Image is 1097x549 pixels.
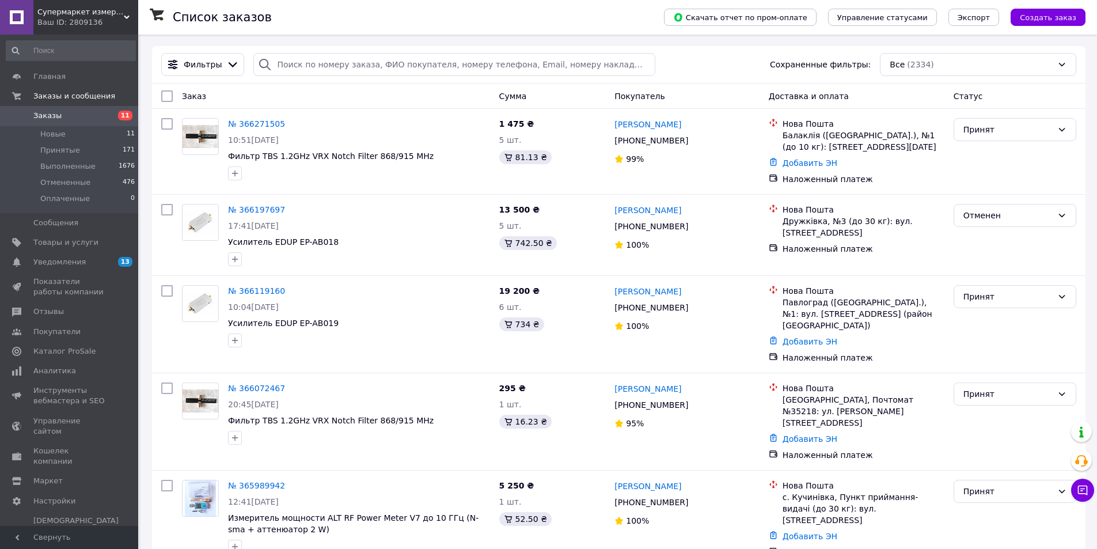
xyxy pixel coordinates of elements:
button: Чат с покупателем [1071,479,1094,502]
span: 100% [626,516,649,525]
span: Маркет [33,476,63,486]
span: Покупатель [614,92,665,101]
a: Фото товару [182,118,219,155]
div: Отменен [963,209,1053,222]
span: 5 250 ₴ [499,481,534,490]
a: № 366197697 [228,205,285,214]
img: Фото товару [185,480,216,516]
a: Добавить ЭН [783,158,837,168]
button: Управление статусами [828,9,937,26]
div: Наложенный платеж [783,449,944,461]
span: 1 шт. [499,400,522,409]
span: 10:04[DATE] [228,302,279,312]
div: Наложенный платеж [783,243,944,255]
div: [GEOGRAPHIC_DATA], Почтомат №35218: ул. [PERSON_NAME][STREET_ADDRESS] [783,394,944,429]
a: Фото товару [182,383,219,419]
a: Измеритель мощности ALT RF Power Meter V7 до 10 ГГц (N-sma + аттенюатор 2 W) [228,513,479,534]
span: Инструменты вебмастера и SEO [33,385,107,406]
a: [PERSON_NAME] [614,119,681,130]
img: Фото товару [183,291,218,316]
span: 10:51[DATE] [228,135,279,145]
div: с. Кучинівка, Пункт приймання-видачі (до 30 кг): вул. [STREET_ADDRESS] [783,491,944,526]
span: Отзывы [33,306,64,317]
img: Фото товару [183,210,218,235]
span: (2334) [907,60,934,69]
span: Сохраненные фильтры: [770,59,871,70]
span: Кошелек компании [33,446,107,467]
span: 17:41[DATE] [228,221,279,230]
span: Заказы и сообщения [33,91,115,101]
a: № 365989942 [228,481,285,490]
input: Поиск [6,40,136,61]
span: Сумма [499,92,527,101]
span: 1 шт. [499,497,522,506]
span: 13 [118,257,132,267]
div: Ваш ID: 2809136 [37,17,138,28]
div: Наложенный платеж [783,352,944,364]
span: Фильтры [184,59,222,70]
a: [PERSON_NAME] [614,480,681,492]
a: Добавить ЭН [783,532,837,541]
span: Товары и услуги [33,237,98,248]
span: 13 500 ₴ [499,205,540,214]
a: [PERSON_NAME] [614,286,681,297]
a: № 366271505 [228,119,285,128]
span: 1676 [119,161,135,172]
span: Все [890,59,905,70]
a: Добавить ЭН [783,434,837,444]
div: 742.50 ₴ [499,236,557,250]
span: Принятые [40,145,80,156]
img: Фото товару [183,125,218,148]
span: 5 шт. [499,135,522,145]
span: Сообщения [33,218,78,228]
a: Фото товару [182,204,219,241]
a: Добавить ЭН [783,337,837,346]
div: [PHONE_NUMBER] [612,218,690,234]
h1: Список заказов [173,10,272,24]
a: [PERSON_NAME] [614,205,681,216]
div: Принят [963,123,1053,136]
span: Каталог ProSale [33,346,96,357]
span: Уведомления [33,257,86,267]
div: [PHONE_NUMBER] [612,132,690,149]
div: [PHONE_NUMBER] [612,494,690,510]
span: Показатели работы компании [33,277,107,297]
a: [PERSON_NAME] [614,383,681,395]
div: Дружківка, №3 (до 30 кг): вул. [STREET_ADDRESS] [783,215,944,238]
div: Балаклія ([GEOGRAPHIC_DATA].), №1 (до 10 кг): [STREET_ADDRESS][DATE] [783,130,944,153]
span: Новые [40,129,66,139]
a: Фото товару [182,285,219,322]
div: [PHONE_NUMBER] [612,300,690,316]
span: Отмененные [40,177,90,188]
div: Нова Пошта [783,204,944,215]
div: Нова Пошта [783,480,944,491]
span: 5 шт. [499,221,522,230]
a: Фото товару [182,480,219,517]
a: Создать заказ [999,12,1085,21]
span: Аналитика [33,366,76,376]
div: 734 ₴ [499,317,544,331]
span: Усилитель EDUP EP-AB019 [228,319,339,328]
span: Управление сайтом [33,416,107,437]
span: 100% [626,321,649,331]
button: Экспорт [948,9,999,26]
img: Фото товару [183,389,218,412]
span: Усилитель EDUP EP-AB018 [228,237,339,247]
span: 19 200 ₴ [499,286,540,296]
span: Настройки [33,496,75,506]
div: Нова Пошта [783,285,944,297]
span: Создать заказ [1020,13,1076,22]
span: Управление статусами [837,13,928,22]
a: № 366072467 [228,384,285,393]
span: Заказ [182,92,206,101]
a: Фильтр TBS 1.2GHz VRX Notch Filter 868/915 MHz [228,416,434,425]
div: Принят [963,388,1053,400]
div: Принят [963,290,1053,303]
a: Фильтр TBS 1.2GHz VRX Notch Filter 868/915 MHz [228,152,434,161]
span: Главная [33,71,66,82]
span: Покупатели [33,327,81,337]
input: Поиск по номеру заказа, ФИО покупателя, номеру телефона, Email, номеру накладной [253,53,655,76]
div: Наложенный платеж [783,173,944,185]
